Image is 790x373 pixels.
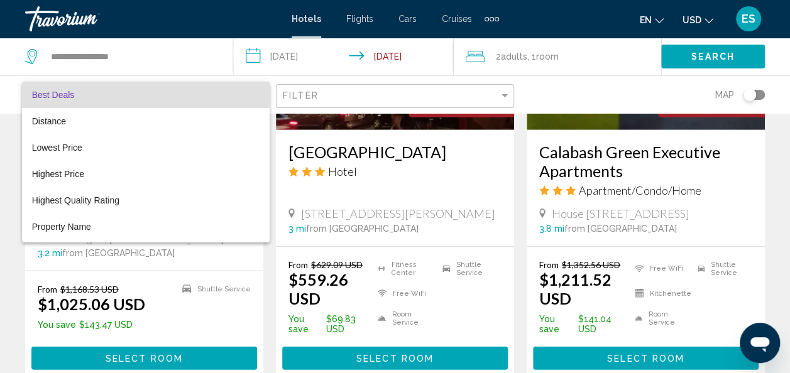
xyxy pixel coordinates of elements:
[32,195,119,205] span: Highest Quality Rating
[22,82,270,242] div: Sort by
[32,116,66,126] span: Distance
[32,143,82,153] span: Lowest Price
[32,169,84,179] span: Highest Price
[32,222,91,232] span: Property Name
[740,323,780,363] iframe: Button to launch messaging window
[32,90,75,100] span: Best Deals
